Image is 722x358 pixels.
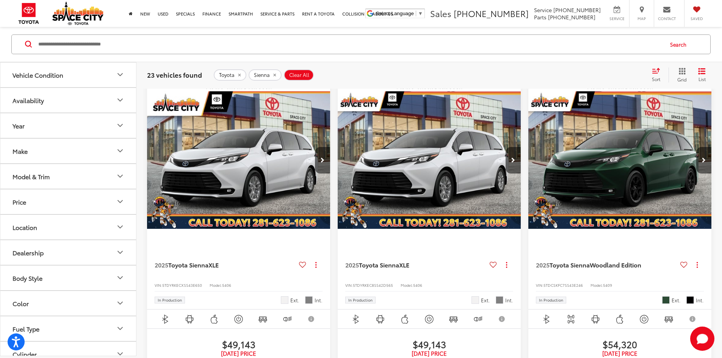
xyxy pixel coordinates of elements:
img: Keyless Ignition System [234,314,243,324]
div: Fuel Type [13,325,39,332]
span: 5TDCSKFC7SS43E246 [543,282,583,288]
span: [DATE] Price [155,350,323,357]
button: Clear All [284,69,314,81]
span: Clear All [289,72,309,78]
img: Apple CarPlay [210,314,219,324]
button: Next image [315,147,330,174]
span: Sienna [254,72,270,78]
img: Keyless Ignition System [639,314,649,324]
button: AvailabilityAvailability [0,88,137,113]
span: Int. [505,297,513,304]
button: YearYear [0,113,137,138]
span: Saved [688,16,705,21]
button: Actions [691,258,704,272]
button: Search [663,35,697,54]
span: Toyota Sienna [359,260,399,269]
span: dropdown dots [697,262,698,268]
button: remove Toyota [214,69,246,81]
span: [DATE] Price [536,350,704,357]
span: Woodland Edition [590,260,641,269]
img: Power Tailgate/Liftgate [449,314,458,324]
span: XLE [399,260,409,269]
span: List [698,76,706,82]
button: View Disclaimer [683,311,704,327]
span: Select Language [376,11,414,16]
button: Actions [500,258,513,272]
span: Toyota [219,72,235,78]
div: Color [13,300,29,307]
div: Price [116,197,125,206]
span: 2025 [536,260,550,269]
span: Int. [315,297,323,304]
div: Location [116,223,125,232]
div: Location [13,224,37,231]
span: XLE [208,260,219,269]
div: Model & Trim [116,172,125,181]
span: 5409 [603,282,612,288]
a: 2025 Toyota Sienna Woodland Edition2025 Toyota Sienna Woodland Edition2025 Toyota Sienna Woodland... [528,91,712,229]
img: Space City Toyota [52,2,103,25]
span: Cypress [662,296,670,304]
span: $49,143 [345,338,513,350]
span: Gray Softex® [305,296,313,304]
div: Body Style [116,274,125,283]
button: Select sort value [648,67,669,83]
form: Search by Make, Model, or Keyword [38,35,663,53]
button: Vehicle ConditionVehicle Condition [0,63,137,87]
a: Select Language​ [376,11,423,16]
span: Wind Chill Pearl [471,296,479,304]
button: Grid View [669,67,692,83]
span: Service [608,16,625,21]
span: Int. [696,297,704,304]
img: Bluetooth® [351,314,361,324]
img: Bluetooth® [542,314,551,324]
a: 2025Toyota SiennaXLE [345,261,487,269]
img: Keyless Ignition System [424,314,434,324]
span: Wind Chill Pearl [281,296,288,304]
div: Make [13,147,28,155]
div: Price [13,198,26,205]
button: remove Sienna [249,69,282,81]
div: Body Style [13,274,42,281]
span: ▼ [418,11,423,16]
img: Automatic High Beams [283,314,292,324]
img: Apple CarPlay [400,314,410,324]
span: In Production [348,298,373,302]
span: 2025 [345,260,359,269]
img: Automatic High Beams [473,314,483,324]
svg: Start Chat [690,327,714,351]
div: Color [116,299,125,308]
span: [PHONE_NUMBER] [548,13,595,21]
span: Sales [430,7,451,19]
span: 5406 [413,282,422,288]
span: Parts [534,13,547,21]
div: 2025 Toyota Sienna Woodland Edition 0 [528,91,712,229]
button: List View [692,67,711,83]
span: Model: [401,282,413,288]
img: Android Auto [591,314,600,324]
div: Make [116,147,125,156]
div: Model & Trim [13,173,50,180]
button: Next image [696,147,711,174]
button: Body StyleBody Style [0,266,137,290]
span: VIN: [536,282,543,288]
img: 2025 Toyota Sienna XLE [337,91,522,230]
a: 2025Toyota SiennaWoodland Edition [536,261,677,269]
button: ColorColor [0,291,137,316]
span: Contact [658,16,676,21]
span: [PHONE_NUMBER] [454,7,529,19]
button: Toggle Chat Window [690,327,714,351]
span: 5TDYRKECXSS43E650 [162,282,202,288]
div: Year [13,122,25,129]
button: MakeMake [0,139,137,163]
span: Sort [652,76,660,82]
button: Fuel TypeFuel Type [0,316,137,341]
span: Model: [210,282,222,288]
div: 2025 Toyota Sienna XLE 0 [337,91,522,229]
img: 4WD/AWD [566,314,576,324]
span: Ext. [290,297,299,304]
span: VIN: [155,282,162,288]
button: View Disclaimer [301,311,323,327]
span: dropdown dots [506,262,507,268]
